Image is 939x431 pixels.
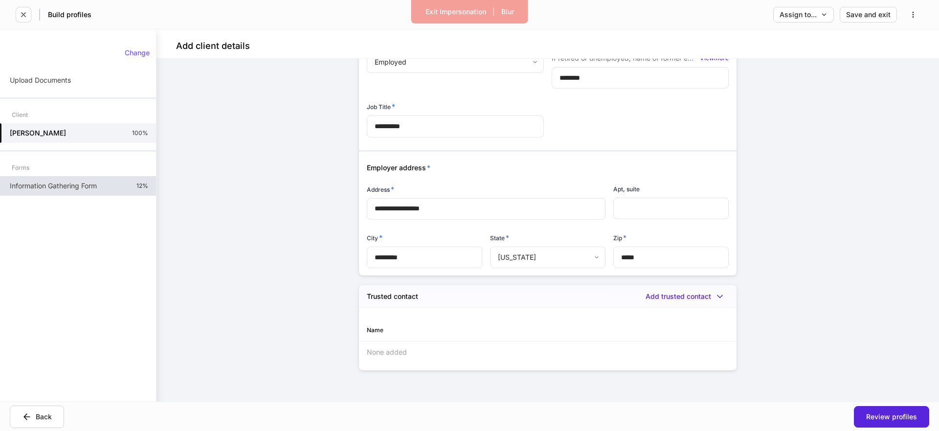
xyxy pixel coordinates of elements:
[700,55,729,61] div: View more
[840,7,897,23] button: Save and exit
[490,247,605,268] div: [US_STATE]
[773,7,834,23] button: Assign to...
[490,233,509,243] h6: State
[495,4,520,20] button: Blur
[367,292,418,301] h5: Trusted contact
[136,182,148,190] p: 12%
[132,129,148,137] p: 100%
[359,341,737,363] div: None added
[10,406,64,428] button: Back
[552,53,698,63] p: If retired or unemployed, name of former employer required
[367,184,394,194] h6: Address
[10,75,71,85] p: Upload Documents
[359,151,729,173] div: Employer address
[846,11,891,18] div: Save and exit
[854,406,929,428] button: Review profiles
[48,10,91,20] h5: Build profiles
[22,412,52,422] div: Back
[10,181,97,191] p: Information Gathering Form
[613,184,640,194] h6: Apt, suite
[501,8,514,15] div: Blur
[866,413,917,420] div: Review profiles
[367,233,382,243] h6: City
[10,128,66,138] h5: [PERSON_NAME]
[419,4,492,20] button: Exit Impersonation
[646,292,729,301] button: Add trusted contact
[367,325,548,335] div: Name
[367,102,395,112] h6: Job Title
[118,45,156,61] button: Change
[176,40,250,52] h4: Add client details
[700,53,729,63] button: Viewmore
[125,49,150,56] div: Change
[613,233,626,243] h6: Zip
[12,159,29,176] div: Forms
[367,51,543,73] div: Employed
[425,8,486,15] div: Exit Impersonation
[780,11,827,18] div: Assign to...
[12,106,28,123] div: Client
